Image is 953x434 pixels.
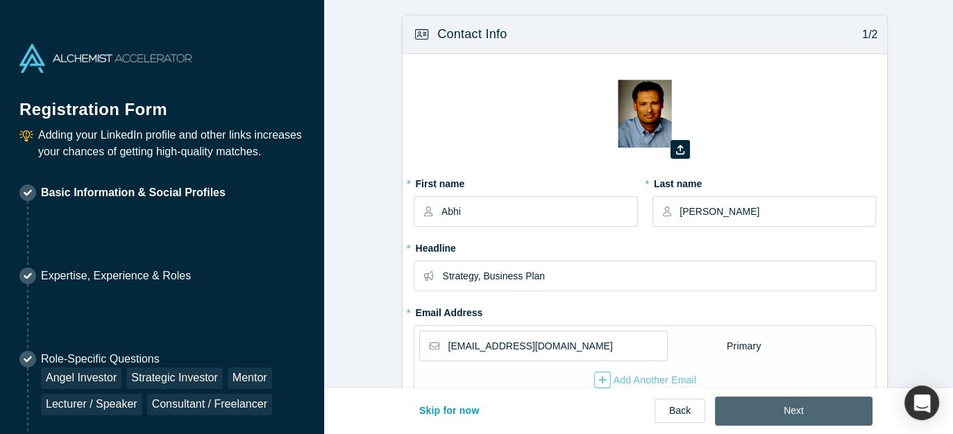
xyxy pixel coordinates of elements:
img: Profile user default [596,65,693,162]
button: Add Another Email [593,371,698,389]
div: Primary [726,334,762,358]
p: Expertise, Experience & Roles [41,268,191,284]
div: Consultant / Freelancer [147,394,272,415]
a: Back [655,399,705,423]
h1: Registration Form [19,83,305,122]
p: Role-Specific Questions [41,351,305,367]
input: Partner, CEO [442,261,875,290]
img: Alchemist Accelerator Logo [19,44,192,73]
p: Adding your LinkedIn profile and other links increases your chances of getting high-quality matches. [38,127,305,160]
div: Angel Investor [41,367,121,389]
label: Email Address [414,301,482,320]
h3: Contact Info [437,25,507,44]
p: 1/2 [855,26,878,43]
div: Lecturer / Speaker [41,394,142,415]
label: First name [414,172,637,191]
button: Skip for now [405,397,494,426]
div: Strategic Investor [126,367,223,389]
label: Last name [652,172,876,191]
p: Basic Information & Social Profiles [41,184,226,201]
div: Add Another Email [594,372,697,388]
div: Mentor [228,367,272,389]
label: Headline [414,236,876,256]
button: Next [715,397,872,426]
